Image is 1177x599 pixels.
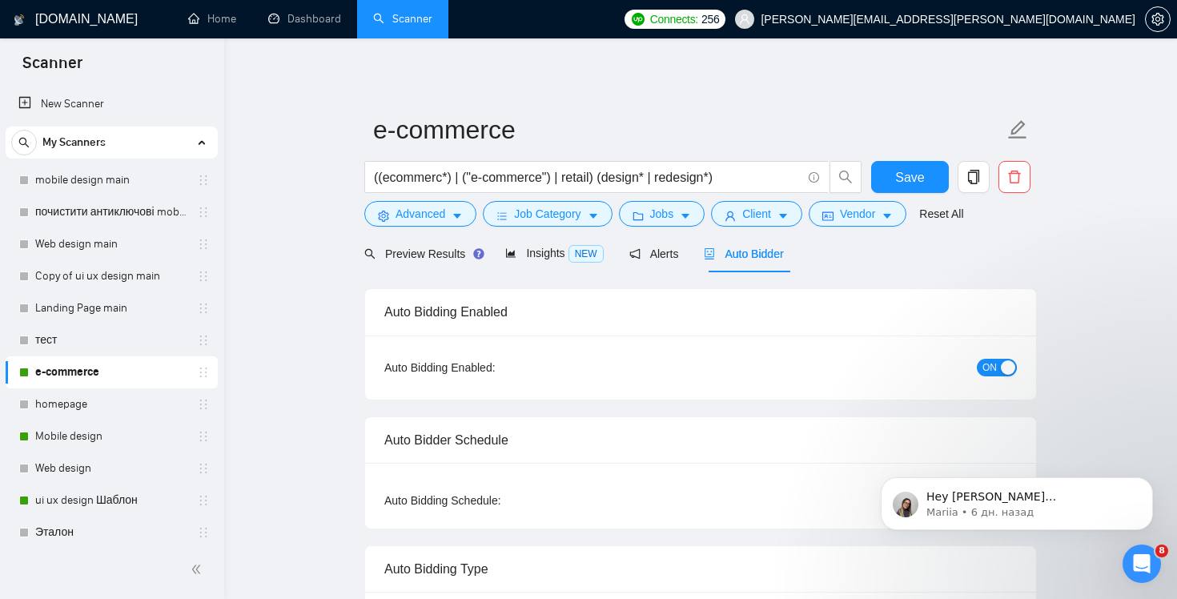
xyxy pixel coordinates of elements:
span: user [739,14,750,25]
div: Auto Bidding Enabled [384,289,1017,335]
span: caret-down [588,210,599,222]
span: holder [197,270,210,283]
button: search [11,130,37,155]
span: search [364,248,376,259]
a: Landing Page main [35,292,187,324]
span: Client [742,205,771,223]
span: Jobs [650,205,674,223]
span: idcard [822,210,834,222]
li: New Scanner [6,88,218,120]
button: setting [1145,6,1171,32]
span: Save [895,167,924,187]
input: Scanner name... [373,110,1004,150]
span: holder [197,238,210,251]
a: dashboardDashboard [268,12,341,26]
span: holder [197,462,210,475]
span: caret-down [452,210,463,222]
span: area-chart [505,247,516,259]
span: holder [197,206,210,219]
button: idcardVendorcaret-down [809,201,906,227]
div: Tooltip anchor [472,247,486,261]
span: Auto Bidder [704,247,783,260]
a: setting [1145,13,1171,26]
span: Insights [505,247,603,259]
button: delete [998,161,1030,193]
span: double-left [191,561,207,577]
span: folder [633,210,644,222]
span: Job Category [514,205,580,223]
span: holder [197,526,210,539]
span: bars [496,210,508,222]
span: My Scanners [42,127,106,159]
span: search [830,170,861,184]
span: setting [378,210,389,222]
span: Vendor [840,205,875,223]
span: edit [1007,119,1028,140]
span: holder [197,334,210,347]
button: folderJobscaret-down [619,201,705,227]
span: caret-down [882,210,893,222]
img: upwork-logo.png [632,13,645,26]
span: copy [958,170,989,184]
div: Auto Bidding Type [384,546,1017,592]
iframe: Intercom live chat [1123,545,1161,583]
a: homeHome [188,12,236,26]
a: Web design main [35,228,187,260]
a: Эталон [35,517,187,549]
span: caret-down [680,210,691,222]
a: New Scanner [18,88,205,120]
div: Auto Bidder Schedule [384,417,1017,463]
span: Scanner [10,51,95,85]
div: Auto Bidding Schedule: [384,492,595,509]
span: holder [197,174,210,187]
span: notification [629,248,641,259]
span: holder [197,430,210,443]
button: copy [958,161,990,193]
button: userClientcaret-down [711,201,802,227]
a: Web design [35,452,187,484]
a: searchScanner [373,12,432,26]
span: Connects: [650,10,698,28]
a: mobile design main [35,164,187,196]
a: Mobile design [35,420,187,452]
span: caret-down [777,210,789,222]
span: Preview Results [364,247,480,260]
span: info-circle [809,172,819,183]
a: homepage [35,388,187,420]
span: holder [197,398,210,411]
span: Alerts [629,247,679,260]
a: ui ux design Шаблон [35,484,187,517]
span: holder [197,366,210,379]
span: NEW [568,245,604,263]
button: search [830,161,862,193]
span: setting [1146,13,1170,26]
span: search [12,137,36,148]
a: Copy of ui ux design main [35,260,187,292]
input: Search Freelance Jobs... [374,167,801,187]
span: delete [999,170,1030,184]
div: Auto Bidding Enabled: [384,359,595,376]
span: ON [982,359,997,376]
iframe: Intercom notifications сообщение [857,444,1177,556]
a: e-commerce [35,356,187,388]
button: barsJob Categorycaret-down [483,201,612,227]
span: user [725,210,736,222]
button: settingAdvancedcaret-down [364,201,476,227]
img: logo [14,7,25,33]
span: 256 [701,10,719,28]
span: holder [197,494,210,507]
span: Advanced [396,205,445,223]
span: 8 [1155,545,1168,557]
a: тест [35,324,187,356]
span: robot [704,248,715,259]
a: почистити антиключові mobile design main [35,196,187,228]
a: Reset All [919,205,963,223]
span: holder [197,302,210,315]
button: Save [871,161,949,193]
